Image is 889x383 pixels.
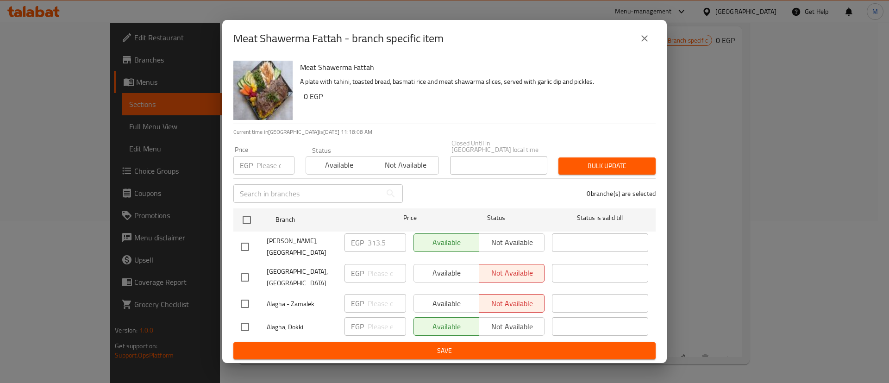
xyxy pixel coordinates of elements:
[351,298,364,309] p: EGP
[379,212,441,224] span: Price
[233,61,293,120] img: Meat Shawerma Fattah
[587,189,656,198] p: 0 branche(s) are selected
[233,128,656,136] p: Current time in [GEOGRAPHIC_DATA] is [DATE] 11:18:08 AM
[448,212,545,224] span: Status
[368,233,406,252] input: Please enter price
[306,156,372,175] button: Available
[240,160,253,171] p: EGP
[552,212,648,224] span: Status is valid till
[300,61,648,74] h6: Meat Shawerma Fattah
[372,156,438,175] button: Not available
[275,214,372,226] span: Branch
[351,268,364,279] p: EGP
[267,266,337,289] span: [GEOGRAPHIC_DATA], [GEOGRAPHIC_DATA]
[351,237,364,248] p: EGP
[368,264,406,283] input: Please enter price
[558,157,656,175] button: Bulk update
[566,160,648,172] span: Bulk update
[267,321,337,333] span: Alagha, Dokki
[233,184,382,203] input: Search in branches
[304,90,648,103] h6: 0 EGP
[368,294,406,313] input: Please enter price
[368,317,406,336] input: Please enter price
[267,235,337,258] span: [PERSON_NAME], [GEOGRAPHIC_DATA]
[241,345,648,357] span: Save
[376,158,435,172] span: Not available
[633,27,656,50] button: close
[267,298,337,310] span: Alagha - Zamalek
[310,158,369,172] span: Available
[233,31,444,46] h2: Meat Shawerma Fattah - branch specific item
[300,76,648,88] p: A plate with tahini, toasted bread, basmati rice and meat shawarma slices, served with garlic dip...
[351,321,364,332] p: EGP
[257,156,294,175] input: Please enter price
[233,342,656,359] button: Save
